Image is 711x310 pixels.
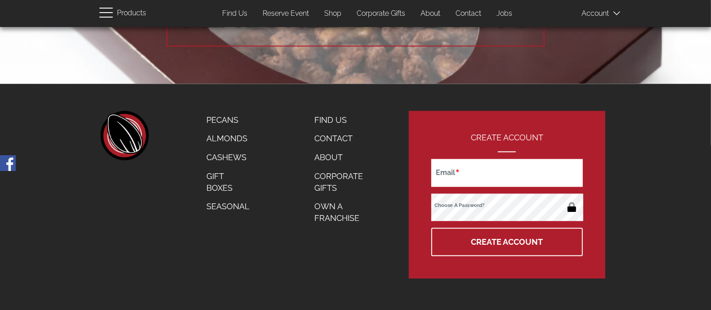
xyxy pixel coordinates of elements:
a: Find Us [216,5,255,22]
a: About [414,5,447,22]
a: Contact [449,5,488,22]
a: Cashews [200,148,257,167]
a: About [308,148,380,167]
a: Find Us [308,111,380,130]
a: Almonds [200,129,257,148]
a: Contact [308,129,380,148]
a: Pecans [200,111,257,130]
input: Email [431,159,582,187]
a: Seasonal [200,197,257,216]
a: Corporate Gifts [308,167,380,197]
a: Reserve Event [256,5,316,22]
a: Gift Boxes [200,167,257,197]
a: Shop [318,5,349,22]
h2: Create Account [431,133,582,152]
span: Products [117,7,147,20]
a: Jobs [490,5,519,22]
a: Own a Franchise [308,197,380,227]
a: Corporate Gifts [350,5,412,22]
a: home [99,111,149,160]
button: Create Account [431,228,582,256]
